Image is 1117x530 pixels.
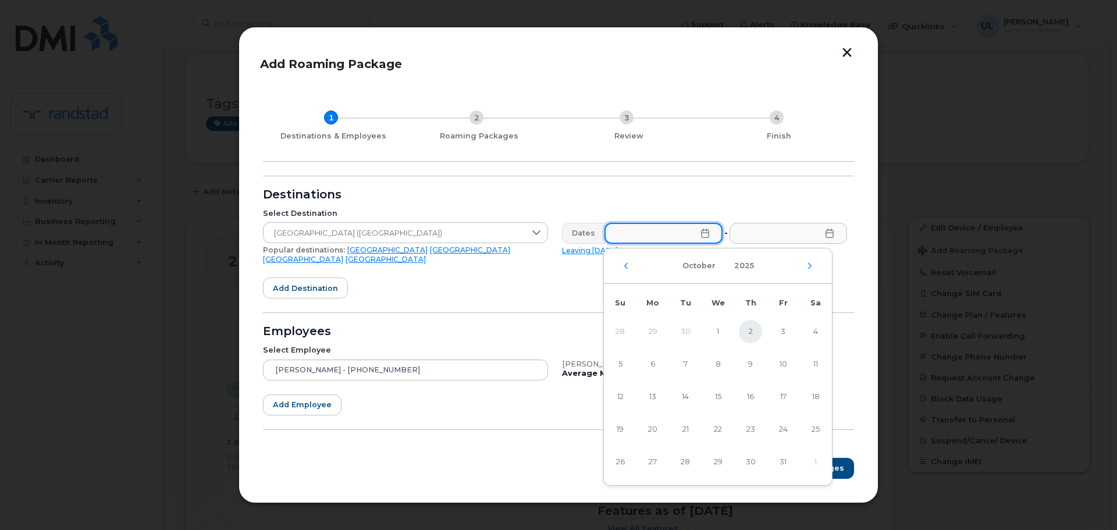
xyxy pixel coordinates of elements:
a: Leaving [DATE] [562,246,618,255]
span: 18 [804,385,827,408]
td: 11 [799,348,832,380]
input: Search device [263,360,548,380]
span: Popular destinations: [263,246,345,254]
span: 16 [739,385,762,408]
span: 25 [804,418,827,441]
span: 5 [609,353,632,376]
td: 29 [636,315,669,348]
a: [GEOGRAPHIC_DATA] [263,255,343,264]
td: 1 [702,315,734,348]
span: Th [745,298,756,307]
td: 16 [734,380,767,413]
td: 4 [799,315,832,348]
input: Please fill out this field [604,223,723,244]
button: Choose Year [727,255,761,276]
span: 19 [609,418,632,441]
div: - [722,223,730,244]
td: 28 [604,315,636,348]
td: 10 [767,348,799,380]
td: 27 [636,446,669,478]
td: 13 [636,380,669,413]
button: Add destination [263,278,348,298]
span: 9 [739,353,762,376]
button: Choose Month [675,255,723,276]
td: 19 [604,413,636,446]
span: We [712,298,725,307]
span: 29 [706,450,730,474]
div: 4 [770,111,784,125]
span: 22 [706,418,730,441]
span: Fr [779,298,788,307]
td: 8 [702,348,734,380]
td: 3 [767,315,799,348]
input: Please fill out this field [730,223,847,244]
td: 30 [734,446,767,478]
a: [GEOGRAPHIC_DATA] [347,246,428,254]
td: 6 [636,348,669,380]
td: 2 [734,315,767,348]
div: Destinations [263,190,854,200]
span: 13 [641,385,664,408]
span: Sa [810,298,821,307]
span: Add employee [273,399,332,410]
span: 7 [674,353,697,376]
span: 31 [771,450,795,474]
span: 11 [804,353,827,376]
td: 23 [734,413,767,446]
td: 17 [767,380,799,413]
div: 3 [620,111,634,125]
td: 5 [604,348,636,380]
div: Select Employee [263,346,548,355]
span: 17 [771,385,795,408]
span: 10 [771,353,795,376]
button: Previous Month [622,262,629,269]
b: Average Monthly Usage: [562,369,665,378]
a: [GEOGRAPHIC_DATA] [346,255,426,264]
span: 15 [706,385,730,408]
td: 18 [799,380,832,413]
span: 30 [739,450,762,474]
div: Finish [709,131,849,141]
div: Select Destination [263,209,548,218]
td: 7 [669,348,702,380]
td: 30 [669,315,702,348]
span: 6 [641,353,664,376]
td: 15 [702,380,734,413]
td: 29 [702,446,734,478]
span: 8 [706,353,730,376]
span: 20 [641,418,664,441]
span: United States of America (USA) [264,223,525,244]
span: 14 [674,385,697,408]
div: Choose Date [603,248,833,486]
div: Review [558,131,699,141]
a: [GEOGRAPHIC_DATA] [430,246,510,254]
div: Roaming Packages [408,131,549,141]
span: Mo [646,298,659,307]
span: 26 [609,450,632,474]
span: 12 [609,385,632,408]
td: 26 [604,446,636,478]
td: 28 [669,446,702,478]
span: 3 [771,320,795,343]
td: 21 [669,413,702,446]
td: 22 [702,413,734,446]
button: Next Month [806,262,813,269]
span: 27 [641,450,664,474]
td: 20 [636,413,669,446]
div: [PERSON_NAME], iPhone, Bell [562,360,847,369]
td: 24 [767,413,799,446]
span: 2 [739,320,762,343]
span: 4 [804,320,827,343]
span: 24 [771,418,795,441]
span: 28 [674,450,697,474]
td: 31 [767,446,799,478]
td: 1 [799,446,832,478]
td: 9 [734,348,767,380]
span: Su [615,298,625,307]
span: Add Roaming Package [260,57,402,71]
span: 23 [739,418,762,441]
button: Add employee [263,394,341,415]
div: 2 [469,111,483,125]
td: 14 [669,380,702,413]
span: Tu [680,298,691,307]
